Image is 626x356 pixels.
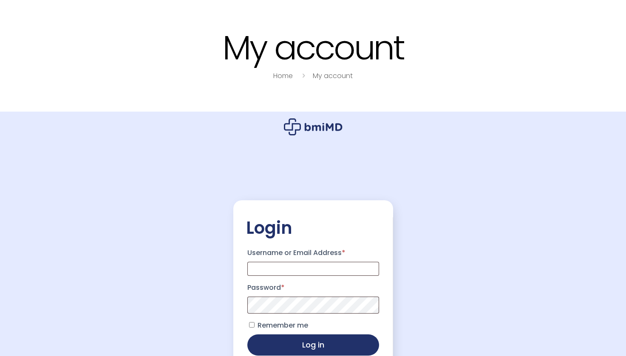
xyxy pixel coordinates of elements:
[258,320,308,330] span: Remember me
[273,71,293,81] a: Home
[249,322,255,328] input: Remember me
[247,334,379,356] button: Log in
[246,217,380,238] h2: Login
[247,281,379,294] label: Password
[45,30,581,66] h1: My account
[299,71,308,81] i: breadcrumbs separator
[247,246,379,260] label: Username or Email Address
[313,71,353,81] a: My account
